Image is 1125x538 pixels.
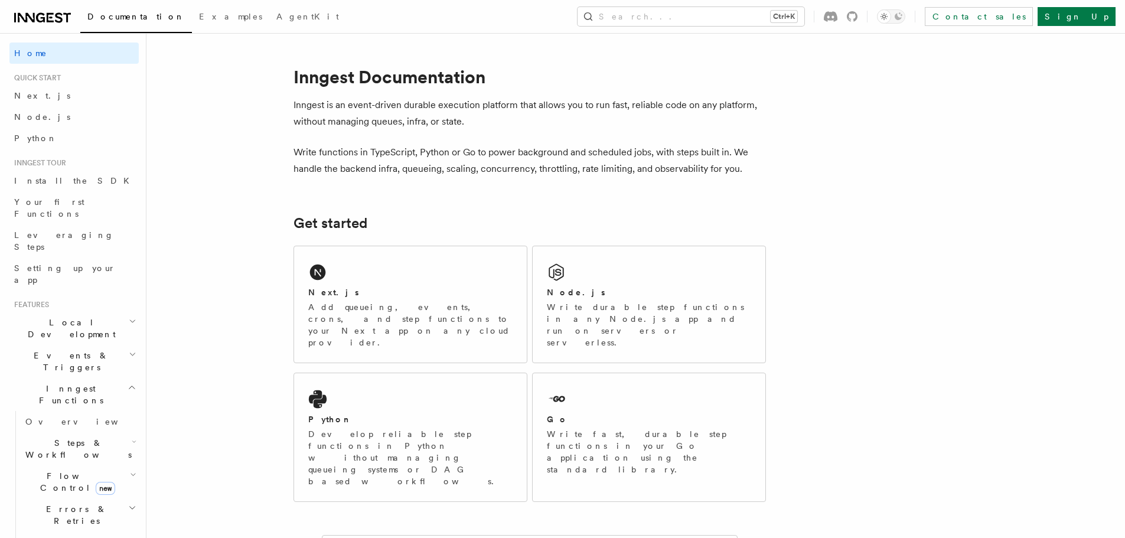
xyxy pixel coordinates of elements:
[87,12,185,21] span: Documentation
[14,112,70,122] span: Node.js
[547,301,751,348] p: Write durable step functions in any Node.js app and run on servers or serverless.
[80,4,192,33] a: Documentation
[1038,7,1116,26] a: Sign Up
[9,128,139,149] a: Python
[9,106,139,128] a: Node.js
[308,428,513,487] p: Develop reliable step functions in Python without managing queueing systems or DAG based workflows.
[877,9,905,24] button: Toggle dark mode
[9,224,139,257] a: Leveraging Steps
[269,4,346,32] a: AgentKit
[294,373,527,502] a: PythonDevelop reliable step functions in Python without managing queueing systems or DAG based wo...
[199,12,262,21] span: Examples
[9,158,66,168] span: Inngest tour
[294,246,527,363] a: Next.jsAdd queueing, events, crons, and step functions to your Next app on any cloud provider.
[9,383,128,406] span: Inngest Functions
[21,503,128,527] span: Errors & Retries
[308,413,352,425] h2: Python
[14,133,57,143] span: Python
[9,317,129,340] span: Local Development
[14,91,70,100] span: Next.js
[308,286,359,298] h2: Next.js
[14,230,114,252] span: Leveraging Steps
[294,97,766,130] p: Inngest is an event-driven durable execution platform that allows you to run fast, reliable code ...
[9,191,139,224] a: Your first Functions
[14,263,116,285] span: Setting up your app
[21,470,130,494] span: Flow Control
[771,11,797,22] kbd: Ctrl+K
[9,257,139,291] a: Setting up your app
[9,85,139,106] a: Next.js
[9,378,139,411] button: Inngest Functions
[21,411,139,432] a: Overview
[547,413,568,425] h2: Go
[25,417,147,426] span: Overview
[96,482,115,495] span: new
[9,43,139,64] a: Home
[9,300,49,309] span: Features
[14,197,84,219] span: Your first Functions
[532,246,766,363] a: Node.jsWrite durable step functions in any Node.js app and run on servers or serverless.
[21,432,139,465] button: Steps & Workflows
[294,215,367,231] a: Get started
[9,170,139,191] a: Install the SDK
[294,66,766,87] h1: Inngest Documentation
[547,428,751,475] p: Write fast, durable step functions in your Go application using the standard library.
[9,312,139,345] button: Local Development
[21,498,139,532] button: Errors & Retries
[276,12,339,21] span: AgentKit
[21,465,139,498] button: Flow Controlnew
[578,7,804,26] button: Search...Ctrl+K
[925,7,1033,26] a: Contact sales
[9,345,139,378] button: Events & Triggers
[294,144,766,177] p: Write functions in TypeScript, Python or Go to power background and scheduled jobs, with steps bu...
[9,73,61,83] span: Quick start
[547,286,605,298] h2: Node.js
[532,373,766,502] a: GoWrite fast, durable step functions in your Go application using the standard library.
[21,437,132,461] span: Steps & Workflows
[14,176,136,185] span: Install the SDK
[14,47,47,59] span: Home
[9,350,129,373] span: Events & Triggers
[192,4,269,32] a: Examples
[308,301,513,348] p: Add queueing, events, crons, and step functions to your Next app on any cloud provider.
